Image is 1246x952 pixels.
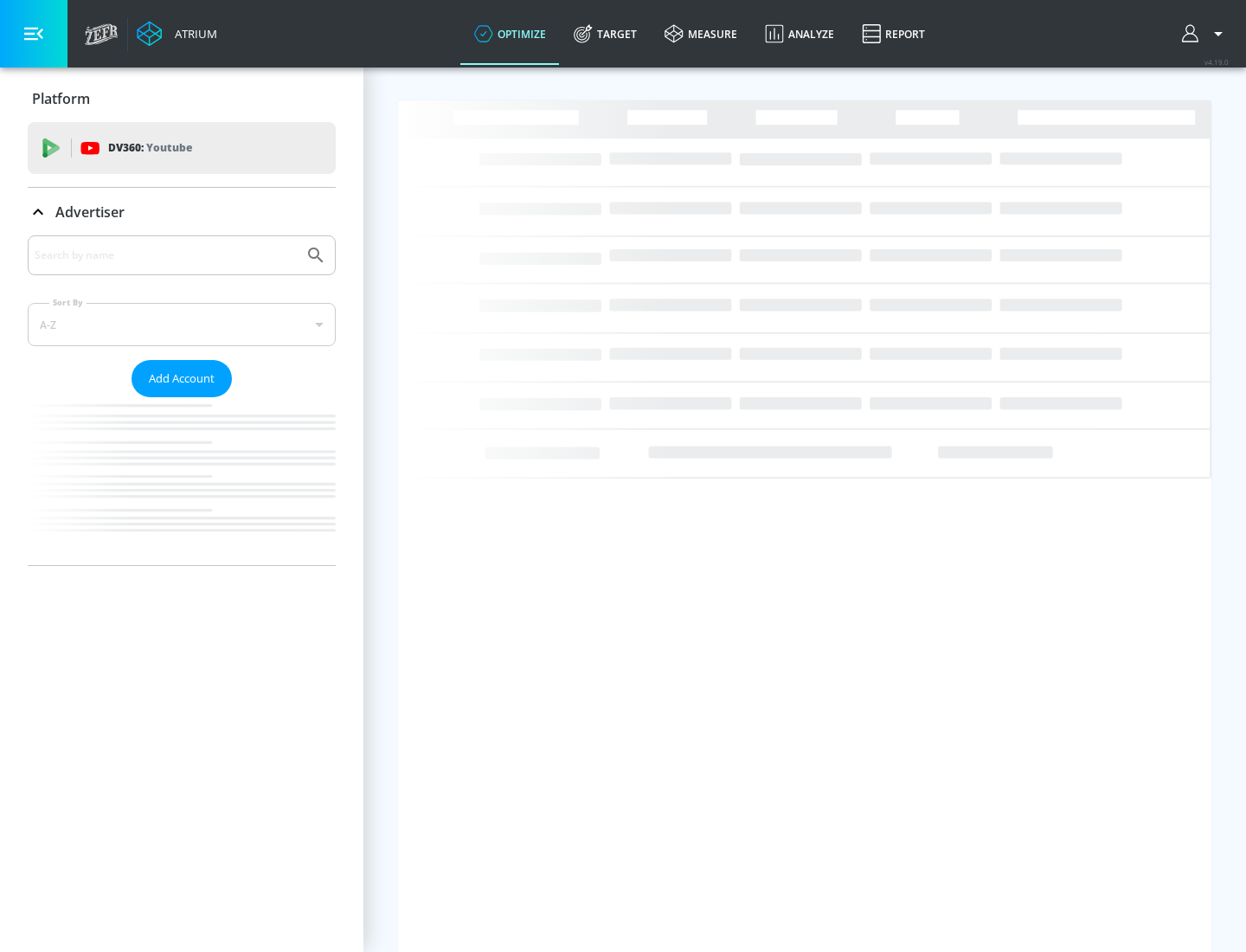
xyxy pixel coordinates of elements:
[35,244,297,267] input: Search by name
[28,188,336,236] div: Advertiser
[28,122,336,174] div: DV360: Youtube
[137,21,217,47] a: Atrium
[560,3,651,65] a: Target
[1204,57,1229,67] span: v 4.19.0
[28,303,336,346] div: A-Z
[108,138,192,158] p: DV360:
[168,26,217,42] div: Atrium
[460,3,560,65] a: optimize
[28,74,336,123] div: Platform
[149,369,215,389] span: Add Account
[28,397,336,565] nav: list of Advertiser
[848,3,939,65] a: Report
[49,297,87,308] label: Sort By
[146,138,192,157] p: Youtube
[132,360,232,397] button: Add Account
[651,3,751,65] a: measure
[28,235,336,565] div: Advertiser
[751,3,848,65] a: Analyze
[55,203,125,222] p: Advertiser
[32,89,90,108] p: Platform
